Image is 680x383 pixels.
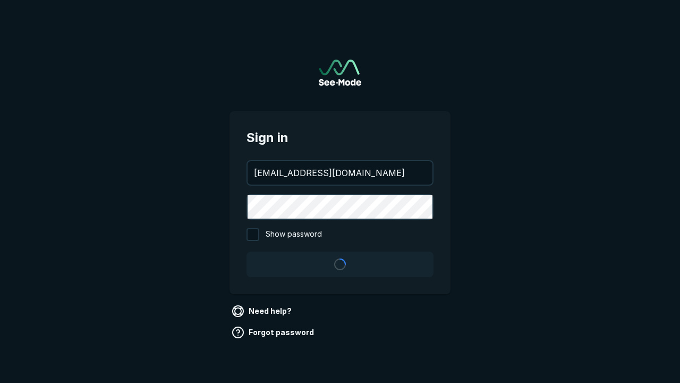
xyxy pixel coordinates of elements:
img: See-Mode Logo [319,60,361,86]
a: Go to sign in [319,60,361,86]
a: Need help? [229,303,296,320]
input: your@email.com [248,161,432,185]
a: Forgot password [229,324,318,341]
span: Sign in [246,128,433,147]
span: Show password [266,228,322,241]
